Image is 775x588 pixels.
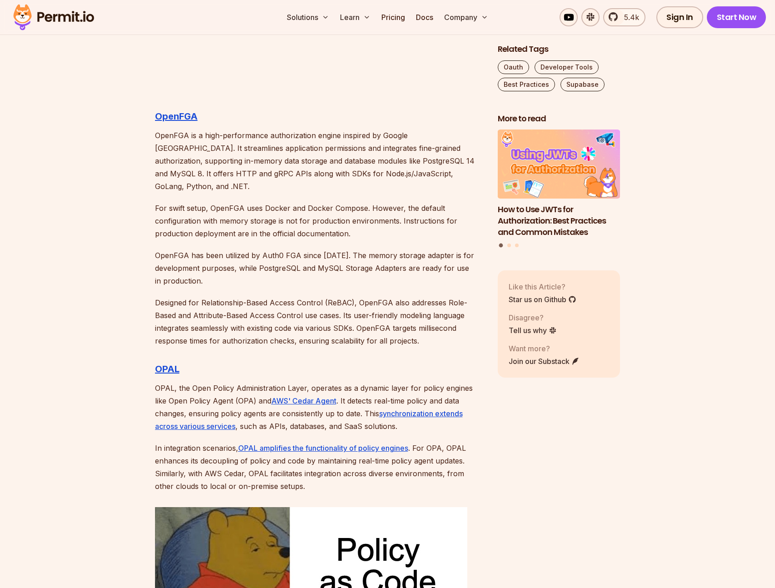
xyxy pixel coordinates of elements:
[336,8,374,26] button: Learn
[509,294,576,305] a: Star us on Github
[499,244,503,248] button: Go to slide 1
[509,312,557,323] p: Disagree?
[498,60,529,74] a: Oauth
[498,204,620,238] h3: How to Use JWTs for Authorization: Best Practices and Common Mistakes
[656,6,703,28] a: Sign In
[155,249,483,287] p: OpenFGA has been utilized by Auth0 FGA since [DATE]. The memory storage adapter is for developmen...
[9,2,98,33] img: Permit logo
[707,6,766,28] a: Start Now
[498,44,620,55] h2: Related Tags
[560,78,605,91] a: Supabase
[498,130,620,238] a: How to Use JWTs for Authorization: Best Practices and Common MistakesHow to Use JWTs for Authoriz...
[412,8,437,26] a: Docs
[509,356,580,367] a: Join our Substack
[238,443,408,453] a: OPAL amplifies the functionality of policy engines
[509,343,580,354] p: Want more?
[498,130,620,249] div: Posts
[619,12,639,23] span: 5.4k
[440,8,492,26] button: Company
[283,8,333,26] button: Solutions
[155,382,483,433] p: OPAL, the Open Policy Administration Layer, operates as a dynamic layer for policy engines like O...
[498,130,620,199] img: How to Use JWTs for Authorization: Best Practices and Common Mistakes
[155,129,483,193] p: OpenFGA is a high-performance authorization engine inspired by Google [GEOGRAPHIC_DATA]. It strea...
[155,202,483,240] p: For swift setup, OpenFGA uses Docker and Docker Compose. However, the default configuration with ...
[535,60,599,74] a: Developer Tools
[378,8,409,26] a: Pricing
[155,442,483,493] p: In integration scenarios, . For OPA, OPAL enhances its decoupling of policy and code by maintaini...
[603,8,645,26] a: 5.4k
[498,130,620,238] li: 1 of 3
[509,281,576,292] p: Like this Article?
[155,111,198,122] a: OpenFGA
[155,364,180,374] a: OPAL
[515,244,519,247] button: Go to slide 3
[155,296,483,347] p: Designed for Relationship-Based Access Control (ReBAC), OpenFGA also addresses Role-Based and Att...
[498,113,620,125] h2: More to read
[271,396,336,405] a: AWS' Cedar Agent
[507,244,511,247] button: Go to slide 2
[498,78,555,91] a: Best Practices
[509,325,557,336] a: Tell us why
